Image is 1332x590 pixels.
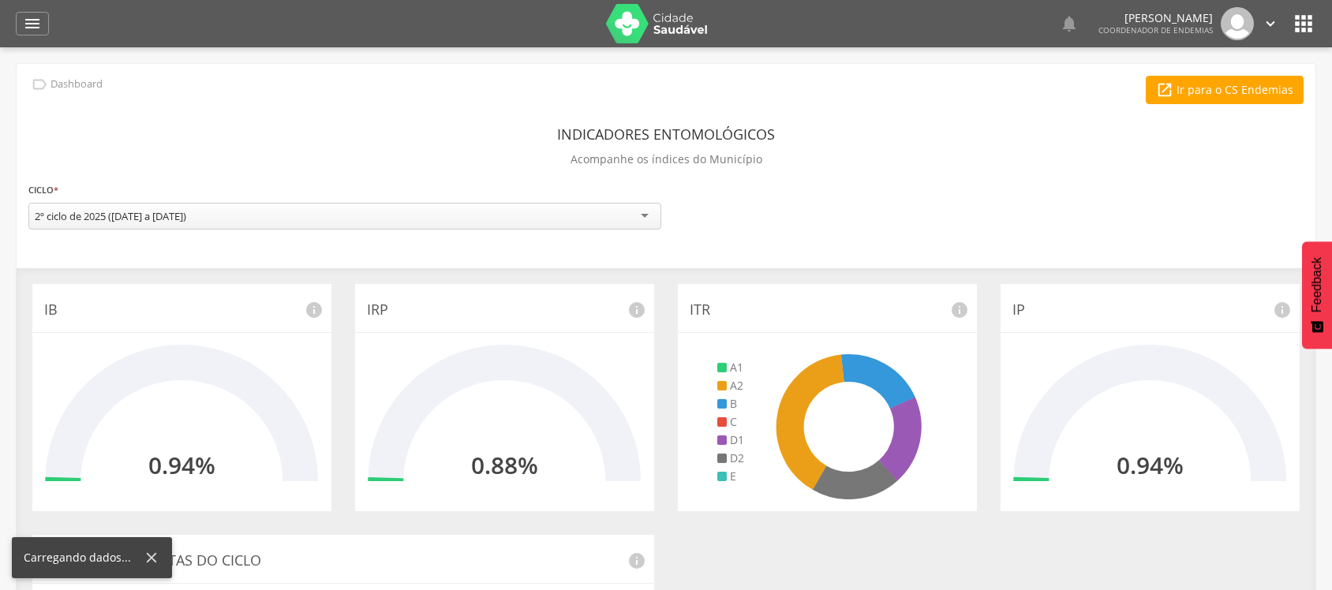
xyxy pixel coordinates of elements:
i:  [1291,11,1316,36]
p: Acompanhe os índices do Município [571,148,762,170]
h2: 0.88% [471,452,538,478]
li: E [717,469,744,484]
p: IB [44,300,320,320]
i: info [305,301,324,319]
p: [PERSON_NAME] [1098,13,1213,24]
p: IRP [367,300,642,320]
p: Histórico de Visitas do Ciclo [44,551,642,571]
p: Dashboard [51,78,103,91]
span: Coordenador de Endemias [1098,24,1213,35]
li: A2 [717,378,744,394]
div: 2º ciclo de 2025 ([DATE] a [DATE]) [35,209,186,223]
i: info [627,551,646,570]
li: A1 [717,360,744,375]
button: Feedback - Mostrar pesquisa [1302,241,1332,349]
p: IP [1012,300,1288,320]
p: ITR [690,300,965,320]
i: info [1273,301,1292,319]
li: C [717,414,744,430]
i:  [1262,15,1279,32]
header: Indicadores Entomológicos [557,120,775,148]
a:  [1060,7,1079,40]
i:  [23,14,42,33]
span: Feedback [1310,257,1324,312]
div: Carregando dados... [24,550,143,566]
li: B [717,396,744,412]
li: D2 [717,450,744,466]
i: info [627,301,646,319]
i:  [1156,81,1173,99]
h2: 0.94% [1117,452,1184,478]
h2: 0.94% [148,452,215,478]
i:  [1060,14,1079,33]
i: info [950,301,969,319]
li: D1 [717,432,744,448]
a:  [1262,7,1279,40]
a: Ir para o CS Endemias [1146,76,1304,104]
label: Ciclo [28,181,58,199]
a:  [16,12,49,35]
i:  [31,76,48,93]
